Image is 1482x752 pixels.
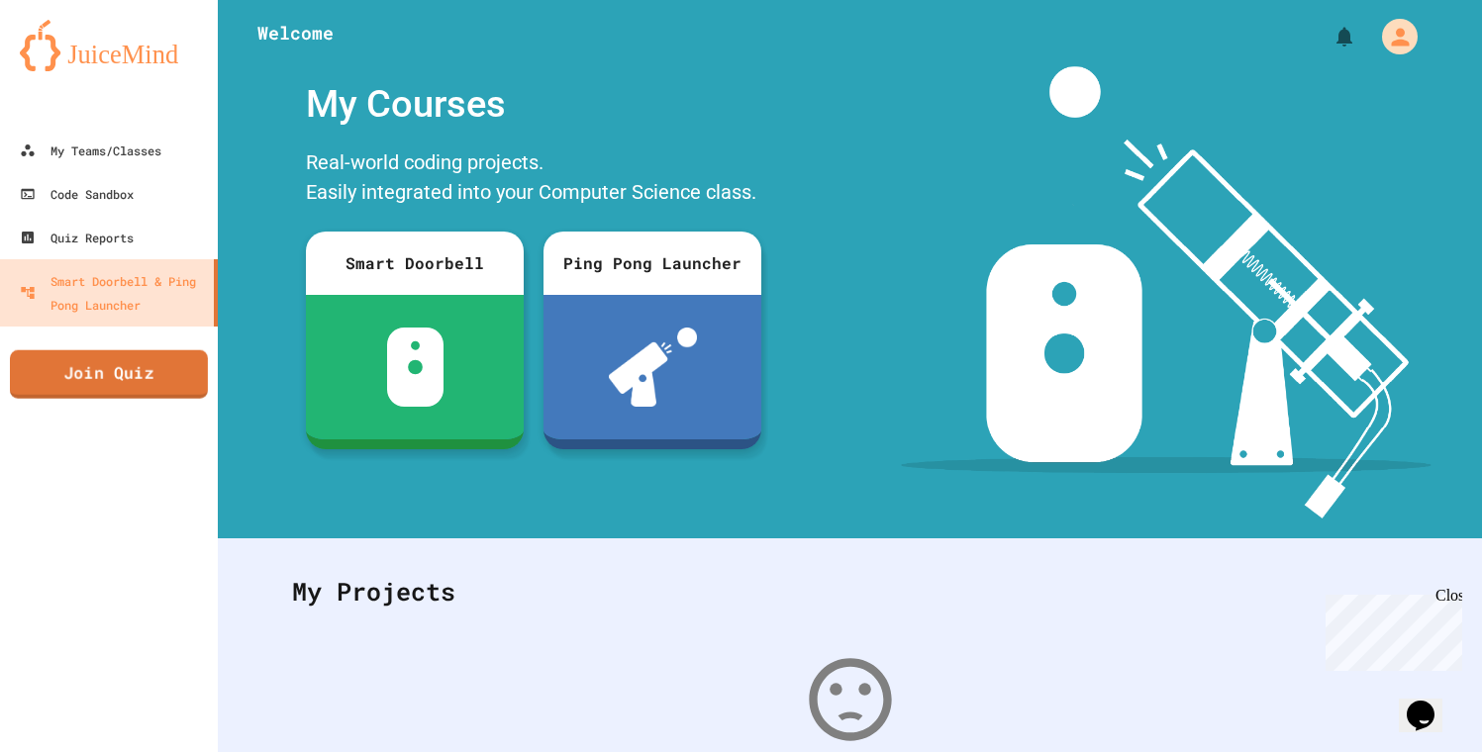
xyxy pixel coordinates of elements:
[20,20,198,71] img: logo-orange.svg
[1318,587,1462,671] iframe: chat widget
[387,328,444,407] img: sdb-white.svg
[20,139,161,162] div: My Teams/Classes
[1296,20,1361,53] div: My Notifications
[901,66,1432,518] img: banner-image-my-projects.png
[272,553,1428,630] div: My Projects
[1399,673,1462,732] iframe: chat widget
[296,66,771,142] div: My Courses
[20,226,134,249] div: Quiz Reports
[609,328,697,407] img: ppl-with-ball.png
[296,142,771,217] div: Real-world coding projects. Easily integrated into your Computer Science class.
[543,232,761,295] div: Ping Pong Launcher
[306,232,524,295] div: Smart Doorbell
[1361,14,1423,59] div: My Account
[10,350,208,399] a: Join Quiz
[8,8,137,126] div: Chat with us now!Close
[20,269,206,317] div: Smart Doorbell & Ping Pong Launcher
[20,182,134,206] div: Code Sandbox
